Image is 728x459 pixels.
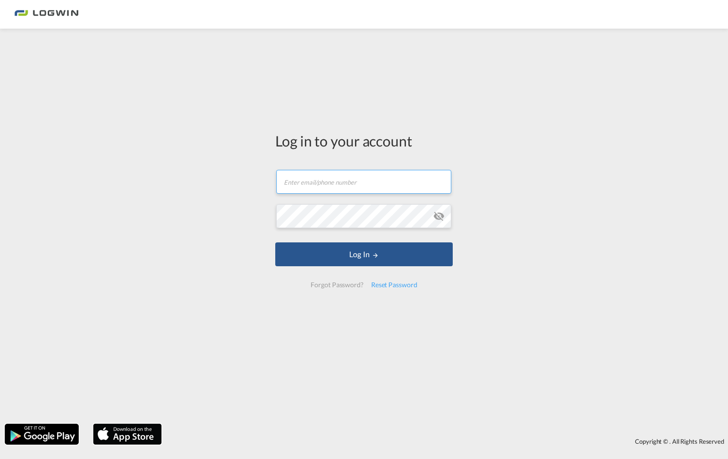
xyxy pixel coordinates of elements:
[166,433,728,449] div: Copyright © . All Rights Reserved
[276,170,451,194] input: Enter email/phone number
[4,423,80,446] img: google.png
[14,4,79,25] img: bc73a0e0d8c111efacd525e4c8ad7d32.png
[275,242,453,266] button: LOGIN
[275,131,453,151] div: Log in to your account
[307,276,367,293] div: Forgot Password?
[433,210,445,222] md-icon: icon-eye-off
[92,423,163,446] img: apple.png
[367,276,421,293] div: Reset Password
